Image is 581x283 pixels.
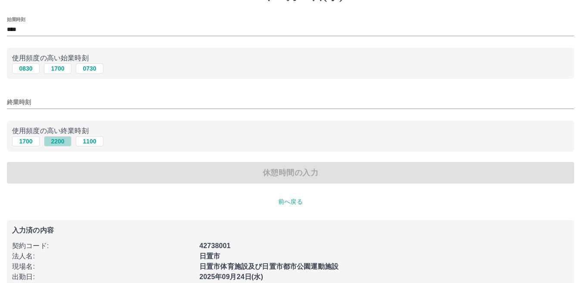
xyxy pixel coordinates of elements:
button: 2200 [44,136,71,146]
p: 出勤日 : [12,272,194,282]
b: 日置市 [199,252,220,260]
button: 0730 [76,63,103,74]
b: 日置市体育施設及び日置市都市公園運動施設 [199,263,339,270]
p: 前へ戻る [7,197,574,206]
p: 使用頻度の高い始業時刻 [12,53,569,63]
b: 2025年09月24日(水) [199,273,263,280]
p: 入力済の内容 [12,227,569,234]
button: 1100 [76,136,103,146]
p: 現場名 : [12,261,194,272]
p: 契約コード : [12,241,194,251]
button: 0830 [12,63,40,74]
p: 法人名 : [12,251,194,261]
button: 1700 [12,136,40,146]
button: 1700 [44,63,71,74]
label: 始業時刻 [7,16,25,22]
b: 42738001 [199,242,230,249]
p: 使用頻度の高い終業時刻 [12,126,569,136]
